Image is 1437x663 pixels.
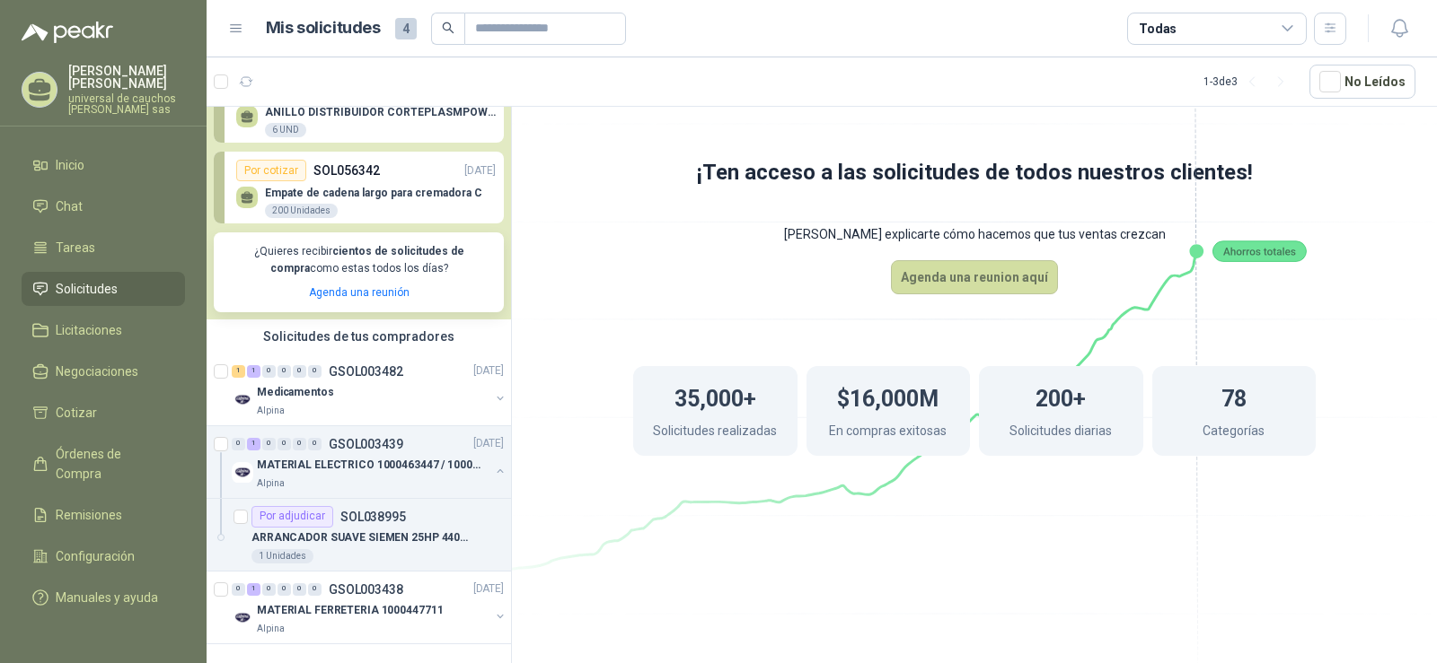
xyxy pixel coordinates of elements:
[56,155,84,175] span: Inicio
[214,71,504,143] a: Por cotizarSOL056402[DATE] ANILLO DISTRIBUIDOR CORTEPLASMPOWERMX1256 UND
[891,260,1058,294] button: Agenda una reunion aquí
[251,549,313,563] div: 1 Unidades
[329,583,403,596] p: GSOL003438
[266,15,381,41] h1: Mis solicitudes
[395,18,417,39] span: 4
[257,457,480,474] p: MATERIAL ELECTRICO 1000463447 / 1000465800
[232,607,253,629] img: Company Logo
[214,152,504,223] a: Por cotizarSOL056342[DATE] Empate de cadena largo para cremadora C200 Unidades
[22,437,185,491] a: Órdenes de Compra
[262,365,276,378] div: 0
[293,583,306,596] div: 0
[257,622,285,636] p: Alpina
[829,421,947,445] p: En compras exitosas
[1309,65,1415,99] button: No Leídos
[56,588,158,607] span: Manuales y ayuda
[1203,67,1295,96] div: 1 - 3 de 3
[1009,421,1112,445] p: Solicitudes diarias
[207,499,511,571] a: Por adjudicarSOL038995ARRANCADOR SUAVE SIEMEN 25HP 440VAC 60HZ1 Unidades
[473,362,504,379] p: [DATE]
[262,438,276,450] div: 0
[232,433,507,491] a: 0 1 0 0 0 0 GSOL003439[DATE] Company LogoMATERIAL ELECTRICO 1000463447 / 1000465800Alpina
[22,189,185,223] a: Chat
[265,204,338,218] div: 200 Unidades
[225,243,493,277] p: ¿Quieres recibir como estas todos los días?
[56,238,95,257] span: Tareas
[232,365,245,378] div: 1
[22,539,185,573] a: Configuración
[56,546,135,566] span: Configuración
[56,362,138,381] span: Negociaciones
[22,148,185,182] a: Inicio
[265,106,496,118] p: ANILLO DISTRIBUIDOR CORTEPLASMPOWERMX125
[257,602,443,619] p: MATERIAL FERRETERIA 1000447711
[293,365,306,378] div: 0
[265,187,482,199] p: Empate de cadena largo para cremadora C
[56,320,122,340] span: Licitaciones
[442,22,454,34] span: search
[293,438,306,450] div: 0
[247,583,260,596] div: 1
[1203,421,1265,445] p: Categorías
[308,438,322,450] div: 0
[68,93,185,115] p: universal de cauchos [PERSON_NAME] sas
[207,319,511,353] div: Solicitudes de tus compradores
[247,438,260,450] div: 1
[251,529,475,546] p: ARRANCADOR SUAVE SIEMEN 25HP 440VAC 60HZ
[653,421,777,445] p: Solicitudes realizadas
[68,65,185,90] p: [PERSON_NAME] [PERSON_NAME]
[22,231,185,265] a: Tareas
[257,476,285,491] p: Alpina
[464,162,496,179] p: [DATE]
[22,580,185,615] a: Manuales y ayuda
[340,510,406,523] p: SOL038995
[251,506,333,528] div: Por adjudicar
[56,444,168,484] span: Órdenes de Compra
[674,377,756,416] h1: 35,000+
[56,279,118,299] span: Solicitudes
[236,160,306,181] div: Por cotizar
[837,377,939,416] h1: $16,000M
[329,365,403,378] p: GSOL003482
[232,389,253,411] img: Company Logo
[1139,19,1177,39] div: Todas
[232,579,507,636] a: 0 1 0 0 0 0 GSOL003438[DATE] Company LogoMATERIAL FERRETERIA 1000447711Alpina
[262,583,276,596] div: 0
[308,583,322,596] div: 0
[278,365,291,378] div: 0
[265,123,306,137] div: 6 UND
[22,22,113,43] img: Logo peakr
[22,354,185,388] a: Negociaciones
[473,580,504,598] p: [DATE]
[257,384,334,401] p: Medicamentos
[22,313,185,347] a: Licitaciones
[309,286,410,299] a: Agenda una reunión
[329,438,403,450] p: GSOL003439
[1036,377,1086,416] h1: 200+
[313,161,380,180] p: SOL056342
[22,498,185,532] a: Remisiones
[278,438,291,450] div: 0
[278,583,291,596] div: 0
[232,438,245,450] div: 0
[22,396,185,430] a: Cotizar
[232,583,245,596] div: 0
[22,272,185,306] a: Solicitudes
[232,361,507,418] a: 1 1 0 0 0 0 GSOL003482[DATE] Company LogoMedicamentosAlpina
[232,462,253,484] img: Company Logo
[56,403,97,423] span: Cotizar
[473,435,504,452] p: [DATE]
[270,245,464,275] b: cientos de solicitudes de compra
[1221,377,1247,416] h1: 78
[56,196,83,216] span: Chat
[257,404,285,418] p: Alpina
[56,505,122,525] span: Remisiones
[308,365,322,378] div: 0
[247,365,260,378] div: 1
